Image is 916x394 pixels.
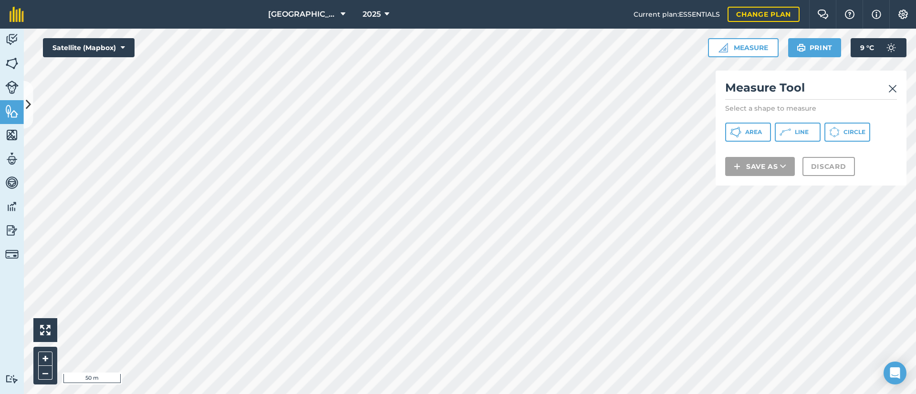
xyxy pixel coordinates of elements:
[882,38,901,57] img: svg+xml;base64,PD94bWwgdmVyc2lvbj0iMS4wIiBlbmNvZGluZz0idXRmLTgiPz4KPCEtLSBHZW5lcmF0b3I6IEFkb2JlIE...
[40,325,51,335] img: Four arrows, one pointing top left, one top right, one bottom right and the last bottom left
[745,128,762,136] span: Area
[5,248,19,261] img: svg+xml;base64,PD94bWwgdmVyc2lvbj0iMS4wIiBlbmNvZGluZz0idXRmLTgiPz4KPCEtLSBHZW5lcmF0b3I6IEFkb2JlIE...
[5,374,19,384] img: svg+xml;base64,PD94bWwgdmVyc2lvbj0iMS4wIiBlbmNvZGluZz0idXRmLTgiPz4KPCEtLSBHZW5lcmF0b3I6IEFkb2JlIE...
[775,123,821,142] button: Line
[728,7,800,22] a: Change plan
[795,128,809,136] span: Line
[718,43,728,52] img: Ruler icon
[824,123,870,142] button: Circle
[5,56,19,71] img: svg+xml;base64,PHN2ZyB4bWxucz0iaHR0cDovL3d3dy53My5vcmcvMjAwMC9zdmciIHdpZHRoPSI1NiIgaGVpZ2h0PSI2MC...
[888,83,897,94] img: svg+xml;base64,PHN2ZyB4bWxucz0iaHR0cDovL3d3dy53My5vcmcvMjAwMC9zdmciIHdpZHRoPSIyMiIgaGVpZ2h0PSIzMC...
[5,199,19,214] img: svg+xml;base64,PD94bWwgdmVyc2lvbj0iMS4wIiBlbmNvZGluZz0idXRmLTgiPz4KPCEtLSBHZW5lcmF0b3I6IEFkb2JlIE...
[268,9,337,20] span: [GEOGRAPHIC_DATA] Farming
[725,123,771,142] button: Area
[884,362,906,384] div: Open Intercom Messenger
[725,157,795,176] button: Save as
[363,9,381,20] span: 2025
[802,157,855,176] button: Discard
[788,38,842,57] button: Print
[5,32,19,47] img: svg+xml;base64,PD94bWwgdmVyc2lvbj0iMS4wIiBlbmNvZGluZz0idXRmLTgiPz4KPCEtLSBHZW5lcmF0b3I6IEFkb2JlIE...
[5,176,19,190] img: svg+xml;base64,PD94bWwgdmVyc2lvbj0iMS4wIiBlbmNvZGluZz0idXRmLTgiPz4KPCEtLSBHZW5lcmF0b3I6IEFkb2JlIE...
[634,9,720,20] span: Current plan : ESSENTIALS
[851,38,906,57] button: 9 °C
[5,223,19,238] img: svg+xml;base64,PD94bWwgdmVyc2lvbj0iMS4wIiBlbmNvZGluZz0idXRmLTgiPz4KPCEtLSBHZW5lcmF0b3I6IEFkb2JlIE...
[10,7,24,22] img: fieldmargin Logo
[797,42,806,53] img: svg+xml;base64,PHN2ZyB4bWxucz0iaHR0cDovL3d3dy53My5vcmcvMjAwMC9zdmciIHdpZHRoPSIxOSIgaGVpZ2h0PSIyNC...
[38,366,52,380] button: –
[38,352,52,366] button: +
[817,10,829,19] img: Two speech bubbles overlapping with the left bubble in the forefront
[5,128,19,142] img: svg+xml;base64,PHN2ZyB4bWxucz0iaHR0cDovL3d3dy53My5vcmcvMjAwMC9zdmciIHdpZHRoPSI1NiIgaGVpZ2h0PSI2MC...
[5,152,19,166] img: svg+xml;base64,PD94bWwgdmVyc2lvbj0iMS4wIiBlbmNvZGluZz0idXRmLTgiPz4KPCEtLSBHZW5lcmF0b3I6IEFkb2JlIE...
[734,161,740,172] img: svg+xml;base64,PHN2ZyB4bWxucz0iaHR0cDovL3d3dy53My5vcmcvMjAwMC9zdmciIHdpZHRoPSIxNCIgaGVpZ2h0PSIyNC...
[725,104,897,113] p: Select a shape to measure
[708,38,779,57] button: Measure
[725,80,897,100] h2: Measure Tool
[5,81,19,94] img: svg+xml;base64,PD94bWwgdmVyc2lvbj0iMS4wIiBlbmNvZGluZz0idXRmLTgiPz4KPCEtLSBHZW5lcmF0b3I6IEFkb2JlIE...
[5,104,19,118] img: svg+xml;base64,PHN2ZyB4bWxucz0iaHR0cDovL3d3dy53My5vcmcvMjAwMC9zdmciIHdpZHRoPSI1NiIgaGVpZ2h0PSI2MC...
[872,9,881,20] img: svg+xml;base64,PHN2ZyB4bWxucz0iaHR0cDovL3d3dy53My5vcmcvMjAwMC9zdmciIHdpZHRoPSIxNyIgaGVpZ2h0PSIxNy...
[860,38,874,57] span: 9 ° C
[897,10,909,19] img: A cog icon
[844,10,855,19] img: A question mark icon
[43,38,135,57] button: Satellite (Mapbox)
[843,128,865,136] span: Circle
